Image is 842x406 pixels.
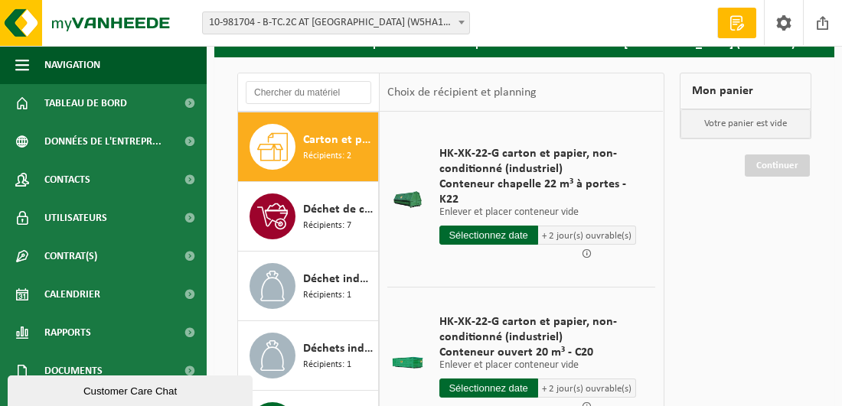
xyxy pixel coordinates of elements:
[44,122,162,161] span: Données de l'entrepr...
[380,73,544,112] div: Choix de récipient et planning
[303,200,374,219] span: Déchet de construction et de démolition mélangé (inerte et non inerte)
[303,288,351,303] span: Récipients: 1
[680,73,812,109] div: Mon panier
[44,237,97,275] span: Contrat(s)
[439,360,637,371] p: Enlever et placer conteneur vide
[246,81,371,104] input: Chercher du matériel
[542,384,631,394] span: + 2 jour(s) ouvrable(s)
[439,314,637,345] span: HK-XK-22-G carton et papier, non-conditionné (industriel)
[238,252,379,321] button: Déchet industriel en mélange, ne contient pas de fractions recyclables, combustible après broyage...
[44,352,103,390] span: Documents
[439,146,637,177] span: HK-XK-22-G carton et papier, non-conditionné (industriel)
[439,226,538,245] input: Sélectionnez date
[303,149,351,164] span: Récipients: 2
[44,313,91,352] span: Rapports
[303,358,351,372] span: Récipients: 1
[439,177,637,207] span: Conteneur chapelle 22 m³ à portes - K22
[303,270,374,288] span: Déchet industriel en mélange, ne contient pas de fractions recyclables, combustible après broyage
[238,321,379,391] button: Déchets industriels banals Récipients: 1
[680,109,811,138] p: Votre panier est vide
[303,131,374,149] span: Carton et papier, non-conditionné (industriel)
[303,219,351,233] span: Récipients: 7
[439,207,637,218] p: Enlever et placer conteneur vide
[8,372,256,406] iframe: chat widget
[439,345,637,360] span: Conteneur ouvert 20 m³ - C20
[303,339,374,358] span: Déchets industriels banals
[44,199,107,237] span: Utilisateurs
[745,154,810,177] a: Continuer
[44,161,90,199] span: Contacts
[44,275,100,313] span: Calendrier
[203,12,469,34] span: 10-981704 - B-TC.2C AT CHARLEROI (W5HA116) - MARCINELLE
[44,84,127,122] span: Tableau de bord
[238,112,379,182] button: Carton et papier, non-conditionné (industriel) Récipients: 2
[44,46,100,84] span: Navigation
[542,231,631,241] span: + 2 jour(s) ouvrable(s)
[238,182,379,252] button: Déchet de construction et de démolition mélangé (inerte et non inerte) Récipients: 7
[202,11,470,34] span: 10-981704 - B-TC.2C AT CHARLEROI (W5HA116) - MARCINELLE
[439,378,538,398] input: Sélectionnez date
